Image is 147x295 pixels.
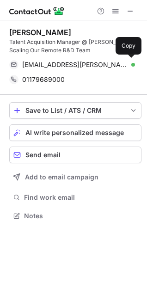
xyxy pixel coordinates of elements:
[9,38,141,55] div: Talent Acquisition Manager @ [PERSON_NAME] | Scaling Our Remote R&D Team
[24,193,138,202] span: Find work email
[25,129,124,136] span: AI write personalized message
[25,107,125,114] div: Save to List / ATS / CRM
[9,102,141,119] button: save-profile-one-click
[9,209,141,222] button: Notes
[22,75,65,84] span: 01179689000
[24,212,138,220] span: Notes
[9,124,141,141] button: AI write personalized message
[9,28,71,37] div: [PERSON_NAME]
[9,191,141,204] button: Find work email
[25,173,98,181] span: Add to email campaign
[9,147,141,163] button: Send email
[9,169,141,185] button: Add to email campaign
[22,61,128,69] span: [EMAIL_ADDRESS][PERSON_NAME][DOMAIN_NAME]
[25,151,61,159] span: Send email
[9,6,65,17] img: ContactOut v5.3.10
